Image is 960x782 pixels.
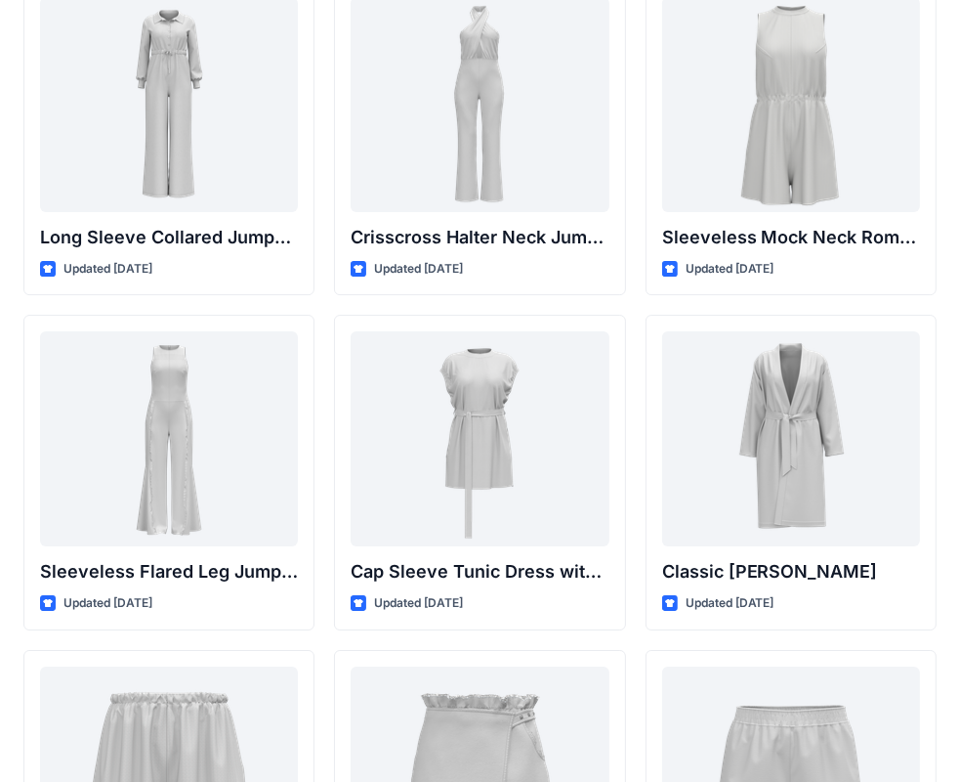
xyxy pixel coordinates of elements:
p: Updated [DATE] [374,593,463,614]
a: Sleeveless Flared Leg Jumpsuit [40,331,298,546]
a: Classic Terry Robe [662,331,920,546]
p: Crisscross Halter Neck Jumpsuit [351,224,608,251]
p: Sleeveless Mock Neck Romper with Drawstring Waist [662,224,920,251]
p: Updated [DATE] [63,593,152,614]
a: Cap Sleeve Tunic Dress with Belt [351,331,608,546]
p: Cap Sleeve Tunic Dress with Belt [351,558,608,586]
p: Updated [DATE] [686,593,774,614]
p: Long Sleeve Collared Jumpsuit with Belt [40,224,298,251]
p: Updated [DATE] [63,259,152,280]
p: Classic [PERSON_NAME] [662,558,920,586]
p: Sleeveless Flared Leg Jumpsuit [40,558,298,586]
p: Updated [DATE] [686,259,774,280]
p: Updated [DATE] [374,259,463,280]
